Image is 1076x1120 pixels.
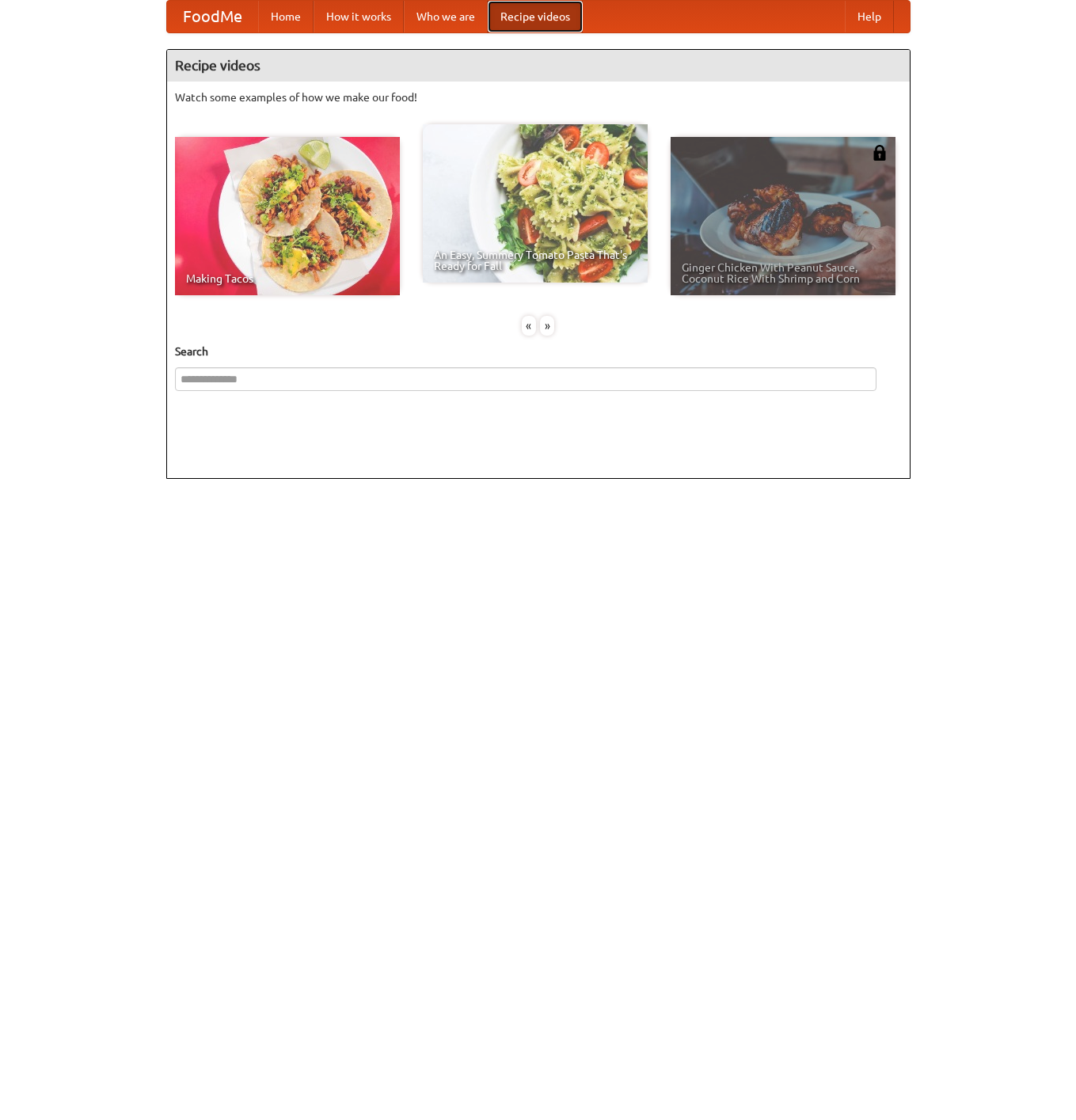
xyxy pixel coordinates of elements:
h4: Recipe videos [167,50,910,82]
a: Help [845,1,894,32]
a: Recipe videos [488,1,583,32]
div: » [540,316,554,336]
a: Making Tacos [175,137,400,295]
a: Who we are [404,1,488,32]
h5: Search [175,344,902,359]
a: How it works [314,1,404,32]
a: Home [258,1,314,32]
a: An Easy, Summery Tomato Pasta That's Ready for Fall [423,124,648,283]
img: 483408.png [872,145,888,161]
div: « [522,316,536,336]
a: FoodMe [167,1,258,32]
span: An Easy, Summery Tomato Pasta That's Ready for Fall [434,249,637,271]
p: Watch some examples of how we make our food! [175,89,902,105]
span: Making Tacos [186,273,389,284]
